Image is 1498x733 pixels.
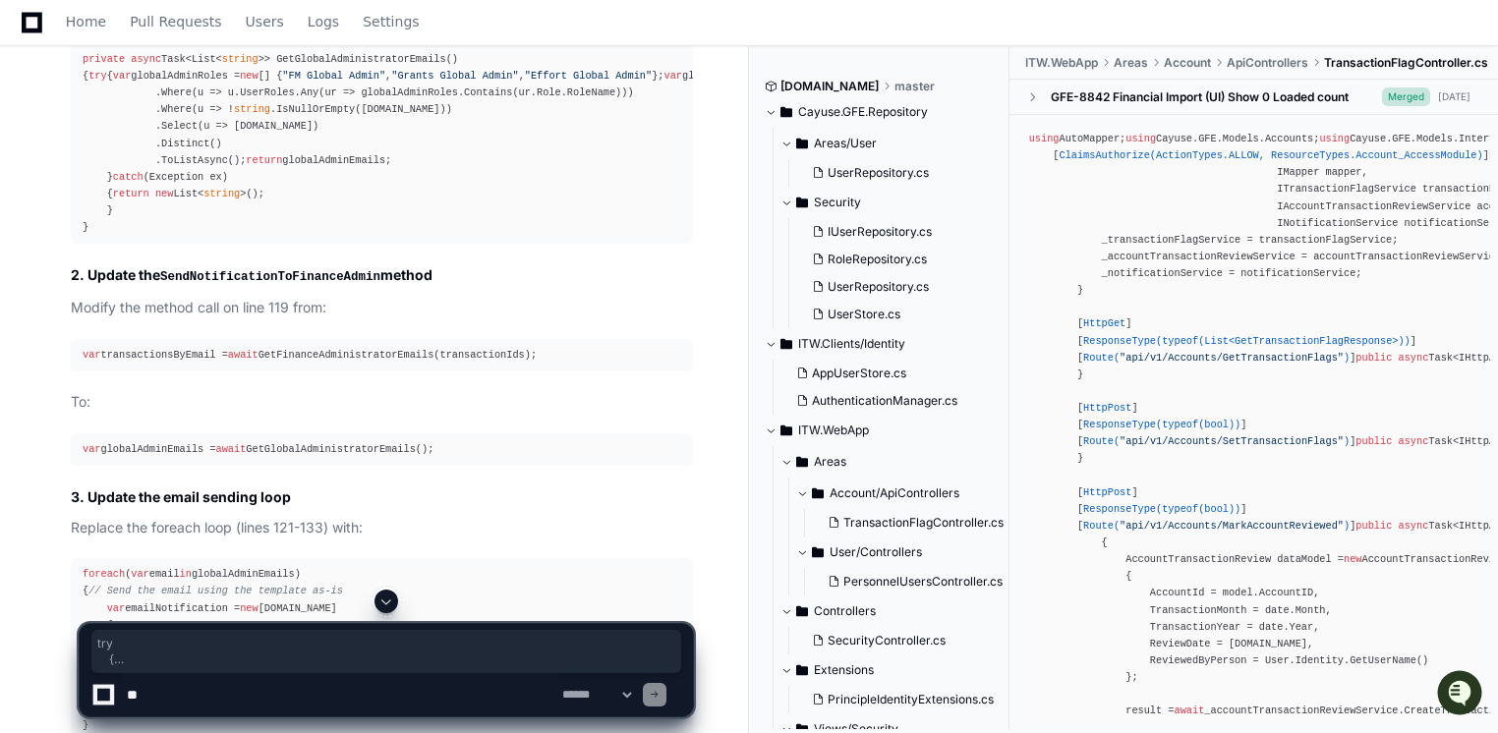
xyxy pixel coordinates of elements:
[1083,335,1411,347] span: ResponseType(typeof(List<GetTransactionFlagResponse>))
[308,16,339,28] span: Logs
[196,206,238,221] span: Pylon
[234,103,270,115] span: string
[20,20,59,59] img: PlayerZero
[788,360,983,387] button: AppUserStore.cs
[1120,520,1344,532] span: "api/v1/Accounts/MarkAccountReviewed"
[83,51,681,236] div: Task<List< >> GetGlobalAdministratorEmails() { { globalAdminRoles = [] { , , }; globalAdminEmails...
[812,393,957,409] span: AuthenticationManager.cs
[1355,352,1392,364] span: public
[131,568,148,580] span: var
[814,195,861,210] span: Security
[1083,486,1131,498] span: HttpPost
[664,70,682,82] span: var
[97,636,675,667] span: try { var globalAdminRoles = new[] { "FM Global Admin", "Grants Global Admin", "Effort Global Adm...
[814,454,846,470] span: Areas
[71,297,693,319] p: Modify the method call on line 119 from:
[113,188,149,199] span: return
[1319,133,1350,144] span: using
[812,366,906,381] span: AppUserStore.cs
[1399,520,1429,532] span: async
[894,79,935,94] span: master
[222,53,259,65] span: string
[828,279,929,295] span: UserRepository.cs
[71,517,693,539] p: Replace the foreach loop (lines 121-133) with:
[1114,55,1148,71] span: Areas
[66,16,106,28] span: Home
[796,450,808,474] svg: Directory
[780,446,1010,478] button: Areas
[796,191,808,214] svg: Directory
[216,443,247,455] span: await
[1399,352,1429,364] span: async
[798,336,905,352] span: ITW.Clients/Identity
[203,188,240,199] span: string
[798,104,928,120] span: Cayuse.GFE.Repository
[113,171,144,183] span: catch
[812,540,824,564] svg: Directory
[804,246,983,273] button: RoleRepository.cs
[780,128,995,159] button: Areas/User
[83,53,125,65] span: private
[843,574,1003,590] span: PersonnelUsersController.cs
[804,218,983,246] button: IUserRepository.cs
[780,79,879,94] span: [DOMAIN_NAME]
[20,79,358,110] div: Welcome
[240,70,258,82] span: new
[1164,55,1211,71] span: Account
[830,544,922,560] span: User/Controllers
[1083,435,1350,447] span: Route( )
[83,349,100,361] span: var
[780,419,792,442] svg: Directory
[83,443,100,455] span: var
[1120,352,1344,364] span: "api/v1/Accounts/GetTransactionFlags"
[804,273,983,301] button: UserRepository.cs
[391,70,518,82] span: "Grants Global Admin"
[1399,435,1429,447] span: async
[282,70,385,82] span: "FM Global Admin"
[1083,402,1131,414] span: HttpPost
[1382,87,1430,106] span: Merged
[804,159,983,187] button: UserRepository.cs
[131,53,161,65] span: async
[765,415,995,446] button: ITW.WebApp
[820,568,1004,595] button: PersonnelUsersController.cs
[363,16,419,28] span: Settings
[828,307,900,322] span: UserStore.cs
[1355,520,1392,532] span: public
[780,332,792,356] svg: Directory
[180,568,192,580] span: in
[1227,55,1308,71] span: ApiControllers
[246,16,284,28] span: Users
[1083,419,1240,430] span: ResponseType(typeof(bool))
[804,301,983,328] button: UserStore.cs
[71,391,693,414] p: To:
[796,478,1015,509] button: Account/ApiControllers
[83,347,681,364] div: transactionsByEmail = GetFinanceAdministratorEmails(transactionIds);
[812,481,824,505] svg: Directory
[830,485,959,501] span: Account/ApiControllers
[780,100,792,124] svg: Directory
[796,132,808,155] svg: Directory
[1083,520,1350,532] span: Route( )
[1083,503,1240,515] span: ResponseType(typeof(bool))
[1125,133,1156,144] span: using
[113,70,131,82] span: var
[1083,317,1125,329] span: HttpGet
[1438,89,1470,104] div: [DATE]
[1324,55,1488,71] span: TransactionFlagController.cs
[765,328,995,360] button: ITW.Clients/Identity
[1344,553,1361,565] span: new
[155,188,173,199] span: new
[828,252,927,267] span: RoleRepository.cs
[1355,435,1392,447] span: public
[1051,89,1349,105] div: GFE-8842 Financial Import (UI) Show 0 Loaded count
[814,136,877,151] span: Areas/User
[820,509,1004,536] button: TransactionFlagController.cs
[71,487,693,507] h3: 3. Update the email sending loop
[843,515,1004,531] span: TransactionFlagController.cs
[765,96,995,128] button: Cayuse.GFE.Repository
[20,146,55,182] img: 1756235613930-3d25f9e4-fa56-45dd-b3ad-e072dfbd1548
[83,568,125,580] span: foreach
[160,270,380,284] code: SendNotificationToFinanceAdmin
